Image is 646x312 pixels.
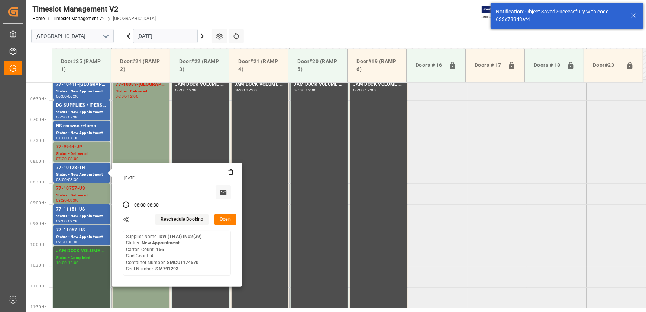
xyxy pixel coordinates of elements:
img: Exertis%20JAM%20-%20Email%20Logo.jpg_1722504956.jpg [482,6,507,19]
span: 11:30 Hr [30,305,46,309]
div: Status - Delivered [56,192,107,199]
a: Home [32,16,45,21]
div: 07:30 [68,136,79,140]
div: 08:00 [68,157,79,160]
div: 77-10411-[GEOGRAPHIC_DATA] [56,81,107,88]
span: 07:30 Hr [30,139,46,143]
div: Status - New Appointment [56,172,107,178]
div: Supplier Name - Status - Carton Count - Skid Count - Container Number - Seal Number - [126,234,201,273]
div: 06:00 [353,88,364,92]
b: New Appointment [142,240,180,246]
div: [DATE] [122,175,234,181]
div: 07:00 [56,136,67,140]
div: Doors # 18 [531,58,564,72]
div: 06:00 [56,95,67,98]
div: Doors # 17 [472,58,505,72]
div: 77-11057-US [56,227,107,234]
div: Door#21 (RAMP 4) [235,55,282,76]
div: 08:30 [68,178,79,181]
div: Door#24 (RAMP 2) [117,55,164,76]
div: - [67,116,68,119]
div: - [146,202,147,209]
div: - [245,88,246,92]
button: Open [214,214,236,225]
b: DW (THAI) IN02(39) [159,234,201,239]
div: - [304,88,306,92]
div: DC SUPPLIES / [PERSON_NAME] [56,102,107,109]
div: 12:00 [246,88,257,92]
button: open menu [100,30,111,42]
div: Status - New Appointment [56,109,107,116]
button: Reschedule Booking [155,214,209,225]
span: 06:30 Hr [30,97,46,101]
div: Door#19 (RAMP 6) [353,55,400,76]
div: 06:30 [56,116,67,119]
div: - [67,220,68,223]
span: 11:00 Hr [30,284,46,288]
div: 06:00 [116,95,126,98]
span: 09:00 Hr [30,201,46,205]
div: Status - Delivered [56,151,107,157]
div: 09:30 [56,240,67,244]
span: 08:30 Hr [30,180,46,184]
div: 08:30 [147,202,159,209]
div: Status - New Appointment [56,130,107,136]
div: JAM DOCK VOLUME CONTROL [175,81,226,88]
input: Type to search/select [31,29,114,43]
div: 09:30 [68,220,79,223]
div: JAM DOCK VOLUME CONTROL [56,247,107,255]
div: Door#25 (RAMP 1) [58,55,105,76]
div: Doors # 16 [413,58,446,72]
div: - [67,136,68,140]
div: Door#22 (RAMP 3) [176,55,223,76]
div: Status - Completed [56,255,107,261]
span: 08:00 Hr [30,159,46,163]
div: 06:00 [235,88,245,92]
div: Notification: Object Saved Successfully with code 633c78343af4 [496,8,624,23]
div: Timeslot Management V2 [32,3,156,14]
div: Status - Delivered [116,88,167,95]
div: - [126,95,127,98]
b: 4 [151,253,153,259]
div: 06:30 [68,95,79,98]
div: - [67,95,68,98]
a: Timeslot Management V2 [53,16,105,21]
div: 07:30 [56,157,67,160]
div: Status - New Appointment [56,88,107,95]
div: NS amazon returns [56,123,107,130]
div: 77-11151-US [56,206,107,213]
div: - [67,240,68,244]
div: 12:00 [306,88,317,92]
div: 77-10089-[GEOGRAPHIC_DATA] [116,81,167,88]
div: 10:00 [56,261,67,264]
b: SM791293 [156,266,179,272]
div: 12:00 [127,95,138,98]
div: 77-10128-TH [56,164,107,172]
div: JAM DOCK VOLUME CONTROL [235,81,285,88]
div: - [67,157,68,160]
div: 77-9964-JP [56,143,107,151]
div: JAM DOCK VOLUME CONTROL [294,81,345,88]
div: - [67,178,68,181]
div: 06:00 [294,88,304,92]
div: 08:30 [56,199,67,202]
div: Door#20 (RAMP 5) [294,55,341,76]
input: DD.MM.YYYY [133,29,198,43]
div: 77-10757-US [56,185,107,192]
div: Status - New Appointment [56,234,107,240]
div: 08:00 [134,202,146,209]
div: 12:00 [68,261,79,264]
div: 07:00 [68,116,79,119]
div: 12:00 [365,88,376,92]
span: 10:00 Hr [30,243,46,247]
div: - [67,261,68,264]
b: SMCU1174570 [167,260,198,265]
div: - [364,88,365,92]
div: Door#23 [590,58,623,72]
div: Status - New Appointment [56,213,107,220]
div: 06:00 [175,88,186,92]
b: 156 [156,247,164,252]
div: 10:00 [68,240,79,244]
span: 09:30 Hr [30,222,46,226]
div: 08:00 [56,178,67,181]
